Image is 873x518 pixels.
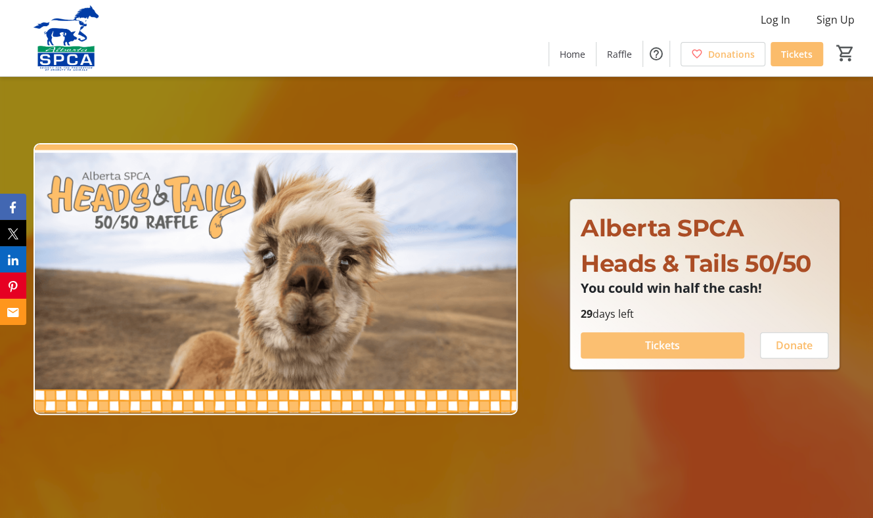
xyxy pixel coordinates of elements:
a: Home [549,42,596,66]
span: 29 [581,307,593,321]
span: Sign Up [817,12,855,28]
a: Raffle [596,42,642,66]
button: Donate [760,332,828,358]
button: Tickets [581,332,744,358]
img: Alberta SPCA's Logo [8,5,125,71]
button: Sign Up [806,9,865,30]
span: Donations [708,47,755,61]
span: Heads & Tails 50/50 [581,249,811,278]
a: Tickets [771,42,823,66]
p: days left [581,306,828,322]
button: Log In [750,9,801,30]
span: Donate [776,337,813,353]
button: Help [643,41,669,67]
img: Campaign CTA Media Photo [34,143,518,416]
span: Tickets [645,337,680,353]
p: You could win half the cash! [581,281,828,295]
a: Donations [681,42,765,66]
button: Cart [834,41,857,65]
span: Raffle [607,47,632,61]
span: Log In [761,12,790,28]
span: Home [560,47,585,61]
span: Alberta SPCA [581,213,744,242]
span: Tickets [781,47,813,61]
